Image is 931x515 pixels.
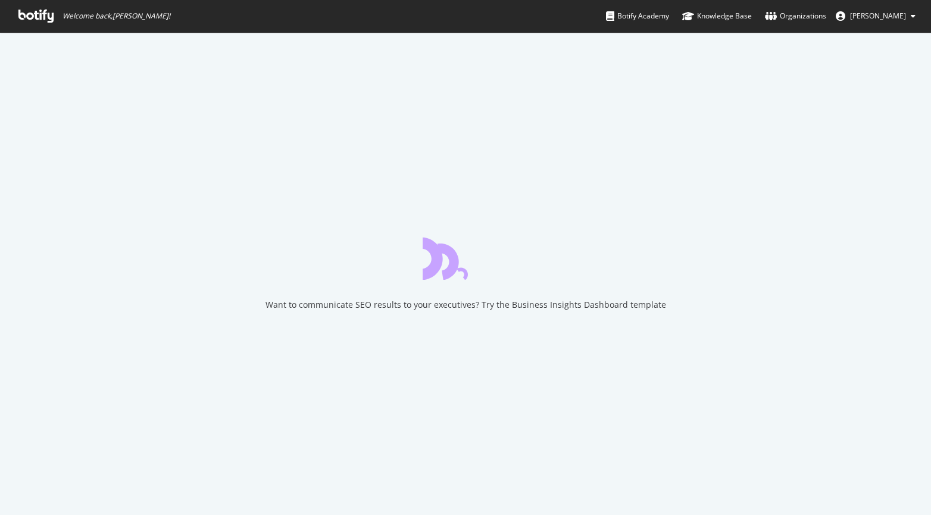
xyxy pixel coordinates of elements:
button: [PERSON_NAME] [826,7,925,26]
div: Want to communicate SEO results to your executives? Try the Business Insights Dashboard template [265,299,666,311]
span: Welcome back, [PERSON_NAME] ! [63,11,170,21]
span: Andrew Martineau [850,11,906,21]
div: Botify Academy [606,10,669,22]
div: Knowledge Base [682,10,752,22]
div: animation [423,237,508,280]
div: Organizations [765,10,826,22]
